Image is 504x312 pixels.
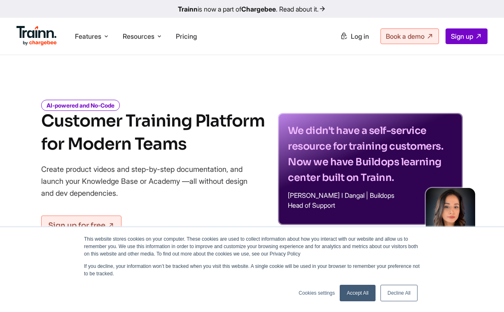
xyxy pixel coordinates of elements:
img: sabina-buildops.d2e8138.png [426,188,475,237]
a: Cookies settings [299,289,335,297]
h1: Customer Training Platform for Modern Teams [41,110,265,156]
p: Create product videos and step-by-step documentation, and launch your Knowledge Base or Academy —... [41,163,259,199]
b: Trainn [178,5,198,13]
a: Pricing [176,32,197,40]
a: Sign up [446,28,488,44]
a: Log in [335,29,374,44]
i: AI-powered and No-Code [41,100,120,111]
span: Features [75,32,101,41]
span: Book a demo [386,32,425,40]
p: Head of Support [288,202,453,209]
a: Decline All [380,285,418,301]
p: This website stores cookies on your computer. These cookies are used to collect information about... [84,235,420,258]
span: Sign up [451,32,473,40]
p: [PERSON_NAME] I Dangal | Buildops [288,192,453,199]
a: Book a demo [380,28,439,44]
a: Sign up for free [41,216,121,235]
p: We didn't have a self-service resource for training customers. Now we have Buildops learning cent... [288,123,453,185]
img: Trainn Logo [16,26,57,46]
span: Resources [123,32,154,41]
span: Log in [351,32,369,40]
a: Accept All [340,285,376,301]
b: Chargebee [241,5,276,13]
p: If you decline, your information won’t be tracked when you visit this website. A single cookie wi... [84,263,420,277]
